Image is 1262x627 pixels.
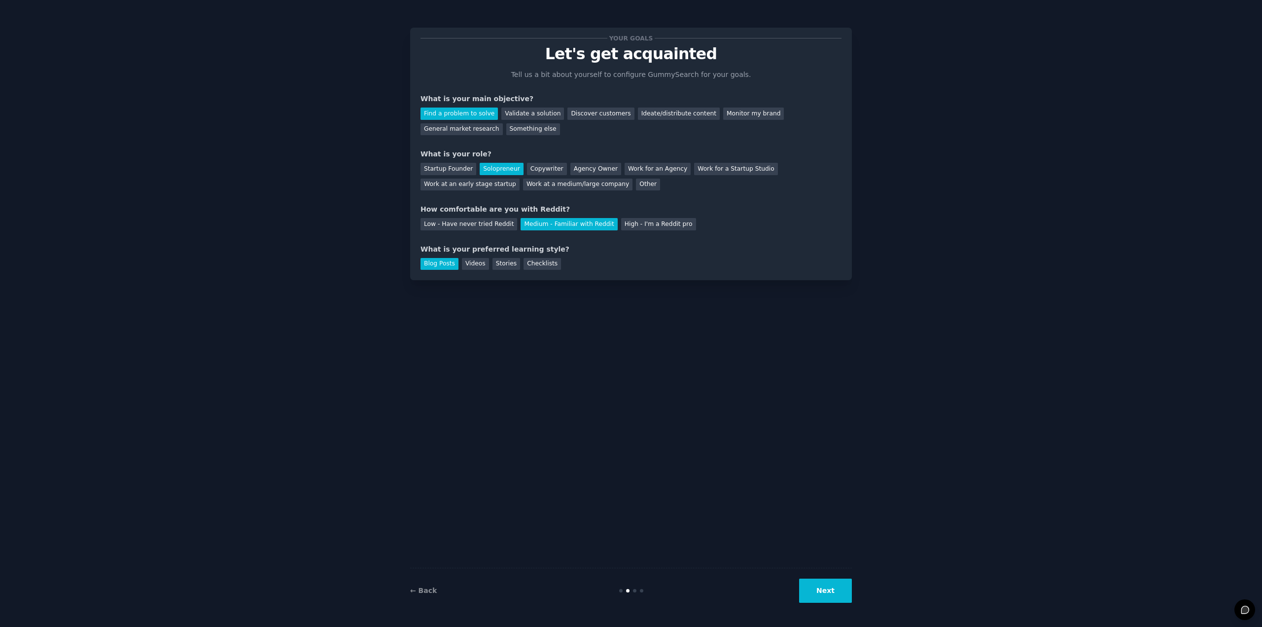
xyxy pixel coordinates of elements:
div: What is your main objective? [421,94,841,104]
div: Something else [506,123,560,136]
div: Monitor my brand [723,108,784,120]
div: Work for an Agency [625,163,691,175]
div: Work at a medium/large company [523,179,632,191]
div: Find a problem to solve [421,108,498,120]
span: Your goals [607,33,655,43]
div: Stories [492,258,520,270]
div: Discover customers [567,108,634,120]
div: Copywriter [527,163,567,175]
div: Other [636,179,660,191]
div: Work for a Startup Studio [694,163,777,175]
div: Ideate/distribute content [638,108,720,120]
div: Videos [462,258,489,270]
p: Let's get acquainted [421,45,841,63]
div: Low - Have never tried Reddit [421,218,517,230]
div: What is your role? [421,149,841,159]
a: ← Back [410,587,437,594]
div: Work at an early stage startup [421,179,520,191]
div: General market research [421,123,503,136]
div: Agency Owner [570,163,621,175]
div: Startup Founder [421,163,476,175]
div: Validate a solution [501,108,564,120]
p: Tell us a bit about yourself to configure GummySearch for your goals. [507,70,755,80]
div: Solopreneur [480,163,523,175]
button: Next [799,579,852,603]
div: Blog Posts [421,258,458,270]
div: High - I'm a Reddit pro [621,218,696,230]
div: How comfortable are you with Reddit? [421,204,841,215]
div: Medium - Familiar with Reddit [521,218,617,230]
div: Checklists [524,258,561,270]
div: What is your preferred learning style? [421,244,841,255]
